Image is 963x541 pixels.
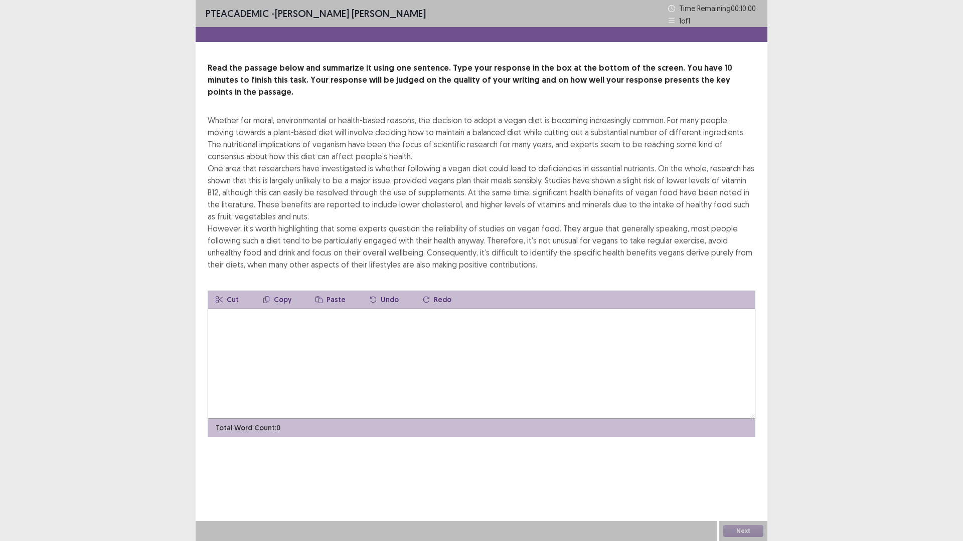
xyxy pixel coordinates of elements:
p: 1 of 1 [679,16,690,26]
div: Whether for moral, environmental or health-based reasons, the decision to adopt a vegan diet is b... [208,114,755,270]
button: Paste [307,291,354,309]
span: PTE academic [206,7,269,20]
button: Cut [208,291,247,309]
button: Undo [362,291,407,309]
button: Redo [415,291,459,309]
p: - [PERSON_NAME] [PERSON_NAME] [206,6,426,21]
p: Read the passage below and summarize it using one sentence. Type your response in the box at the ... [208,62,755,98]
p: Time Remaining 00 : 10 : 00 [679,3,757,14]
button: Copy [255,291,299,309]
p: Total Word Count: 0 [216,423,280,433]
